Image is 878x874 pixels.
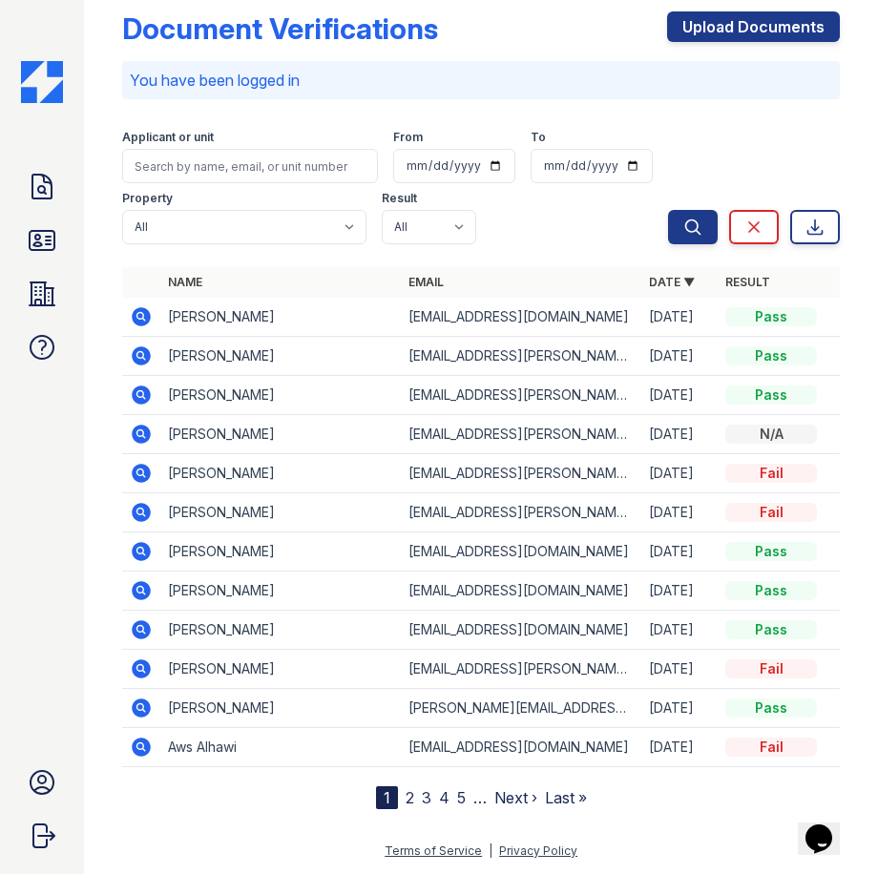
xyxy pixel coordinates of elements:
[160,376,401,415] td: [PERSON_NAME]
[725,425,817,444] div: N/A
[641,376,718,415] td: [DATE]
[545,788,587,807] a: Last »
[725,503,817,522] div: Fail
[641,415,718,454] td: [DATE]
[401,689,641,728] td: [PERSON_NAME][EMAIL_ADDRESS][PERSON_NAME][DOMAIN_NAME]
[160,728,401,767] td: Aws AIhawi
[422,788,431,807] a: 3
[531,130,546,145] label: To
[641,572,718,611] td: [DATE]
[725,307,817,326] div: Pass
[401,650,641,689] td: [EMAIL_ADDRESS][PERSON_NAME][DOMAIN_NAME]
[160,532,401,572] td: [PERSON_NAME]
[401,728,641,767] td: [EMAIL_ADDRESS][DOMAIN_NAME]
[401,337,641,376] td: [EMAIL_ADDRESS][PERSON_NAME][DOMAIN_NAME]
[160,454,401,493] td: [PERSON_NAME]
[376,786,398,809] div: 1
[725,738,817,757] div: Fail
[122,149,378,183] input: Search by name, email, or unit number
[401,376,641,415] td: [EMAIL_ADDRESS][PERSON_NAME][DOMAIN_NAME]
[160,298,401,337] td: [PERSON_NAME]
[401,532,641,572] td: [EMAIL_ADDRESS][DOMAIN_NAME]
[21,61,63,103] img: CE_Icon_Blue-c292c112584629df590d857e76928e9f676e5b41ef8f769ba2f05ee15b207248.png
[725,464,817,483] div: Fail
[408,275,444,289] a: Email
[122,130,214,145] label: Applicant or unit
[725,346,817,365] div: Pass
[406,788,414,807] a: 2
[725,620,817,639] div: Pass
[382,191,417,206] label: Result
[641,298,718,337] td: [DATE]
[798,798,859,855] iframe: chat widget
[641,454,718,493] td: [DATE]
[641,493,718,532] td: [DATE]
[725,581,817,600] div: Pass
[122,191,173,206] label: Property
[160,493,401,532] td: [PERSON_NAME]
[641,337,718,376] td: [DATE]
[725,698,817,718] div: Pass
[439,788,449,807] a: 4
[649,275,695,289] a: Date ▼
[130,69,832,92] p: You have been logged in
[667,11,840,42] a: Upload Documents
[725,659,817,678] div: Fail
[641,650,718,689] td: [DATE]
[401,493,641,532] td: [EMAIL_ADDRESS][PERSON_NAME][DOMAIN_NAME]
[401,454,641,493] td: [EMAIL_ADDRESS][PERSON_NAME][DOMAIN_NAME]
[494,788,537,807] a: Next ›
[725,542,817,561] div: Pass
[122,11,438,46] div: Document Verifications
[168,275,202,289] a: Name
[641,532,718,572] td: [DATE]
[160,415,401,454] td: [PERSON_NAME]
[641,689,718,728] td: [DATE]
[401,298,641,337] td: [EMAIL_ADDRESS][DOMAIN_NAME]
[457,788,466,807] a: 5
[473,786,487,809] span: …
[160,337,401,376] td: [PERSON_NAME]
[401,572,641,611] td: [EMAIL_ADDRESS][DOMAIN_NAME]
[401,415,641,454] td: [EMAIL_ADDRESS][PERSON_NAME][DOMAIN_NAME]
[725,275,770,289] a: Result
[160,689,401,728] td: [PERSON_NAME]
[385,843,482,858] a: Terms of Service
[489,843,492,858] div: |
[160,611,401,650] td: [PERSON_NAME]
[401,611,641,650] td: [EMAIL_ADDRESS][DOMAIN_NAME]
[160,650,401,689] td: [PERSON_NAME]
[499,843,577,858] a: Privacy Policy
[393,130,423,145] label: From
[641,728,718,767] td: [DATE]
[160,572,401,611] td: [PERSON_NAME]
[641,611,718,650] td: [DATE]
[725,385,817,405] div: Pass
